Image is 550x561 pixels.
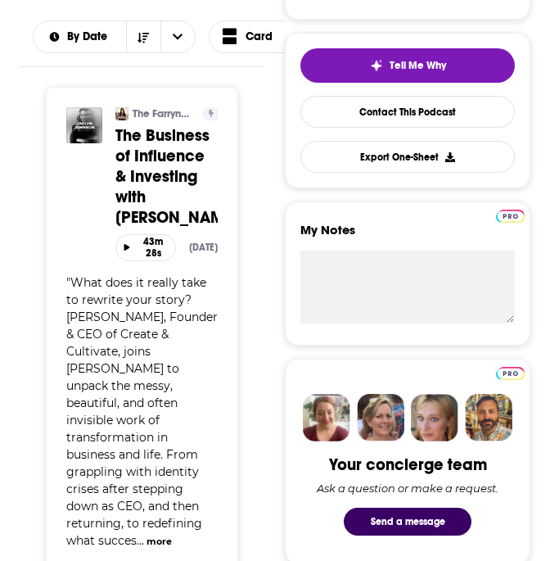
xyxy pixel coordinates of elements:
[496,364,525,380] a: Pro website
[246,31,273,43] span: Card
[115,107,128,120] img: The Farrynheight Podcast
[411,394,458,441] img: Jules Profile
[126,21,160,52] button: Sort Direction
[66,275,218,548] span: "
[357,394,404,441] img: Barbara Profile
[115,234,176,261] button: 43m 28s
[300,96,515,128] a: Contact This Podcast
[300,141,515,173] button: Export One-Sheet
[67,31,113,43] span: By Date
[317,482,498,495] div: Ask a question or make a request.
[202,107,230,120] a: 5
[160,21,195,52] button: open menu
[34,31,126,43] button: open menu
[209,20,322,53] button: Choose View
[329,455,487,475] div: Your concierge team
[300,222,515,251] label: My Notes
[66,107,102,143] img: The Business of Influence & Investing with Jaclyn Johnson
[496,207,525,223] a: Pro website
[496,210,525,223] img: Podchaser Pro
[465,394,512,441] img: Jon Profile
[137,533,144,548] span: ...
[390,59,446,72] span: Tell Me Why
[133,107,192,120] a: The Farrynheight Podcast
[115,125,237,228] span: The Business of Influence & Investing with [PERSON_NAME]
[496,367,525,380] img: Podchaser Pro
[300,48,515,83] button: tell me why sparkleTell Me Why
[115,125,218,228] a: The Business of Influence & Investing with [PERSON_NAME]
[370,59,383,72] img: tell me why sparkle
[189,242,218,253] div: [DATE]
[66,275,218,548] span: What does it really take to rewrite your story? [PERSON_NAME], Founder & CEO of Create & Cultivat...
[344,508,471,536] button: Send a message
[33,20,196,53] h2: Choose List sort
[147,535,172,549] button: more
[303,394,350,441] img: Sydney Profile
